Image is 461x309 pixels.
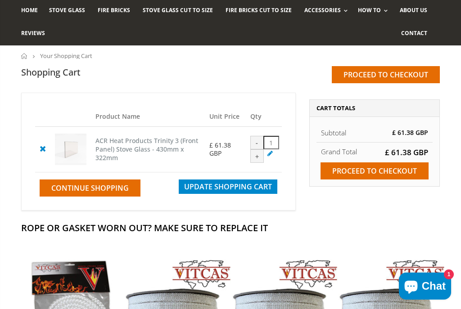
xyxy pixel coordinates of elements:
[143,6,212,14] span: Stove Glass Cut To Size
[321,162,429,179] input: Proceed to checkout
[21,29,45,37] span: Reviews
[358,6,381,14] span: How To
[226,6,292,14] span: Fire Bricks Cut To Size
[250,149,264,163] div: +
[21,6,38,14] span: Home
[321,128,346,137] span: Subtotal
[332,66,440,83] input: Proceed to checkout
[304,6,341,14] span: Accessories
[91,107,205,127] th: Product Name
[40,52,92,60] span: Your Shopping Cart
[184,182,272,192] span: Update Shopping Cart
[21,22,52,45] a: Reviews
[400,6,427,14] span: About us
[21,53,28,59] a: Home
[205,107,246,127] th: Unit Price
[95,136,198,162] a: ACR Heat Products Trinity 3 (Front Panel) Stove Glass - 430mm x 322mm
[392,128,428,137] span: £ 61.38 GBP
[401,22,434,45] a: Contact
[55,134,86,165] img: ACR Heat Products Trinity 3 (Front Panel) Stove Glass - 430mm x 322mm
[321,147,357,156] strong: Grand Total
[316,104,355,112] span: Cart Totals
[98,6,130,14] span: Fire Bricks
[21,222,440,234] h2: Rope Or Gasket Worn Out? Make Sure To Replace It
[250,136,264,149] div: -
[246,107,282,127] th: Qty
[49,6,85,14] span: Stove Glass
[385,147,428,157] span: £ 61.38 GBP
[51,183,129,193] span: Continue Shopping
[40,179,140,197] a: Continue Shopping
[209,141,231,157] span: £ 61.38 GBP
[179,179,277,194] button: Update Shopping Cart
[21,66,81,78] h1: Shopping Cart
[396,273,454,302] inbox-online-store-chat: Shopify online store chat
[401,29,427,37] span: Contact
